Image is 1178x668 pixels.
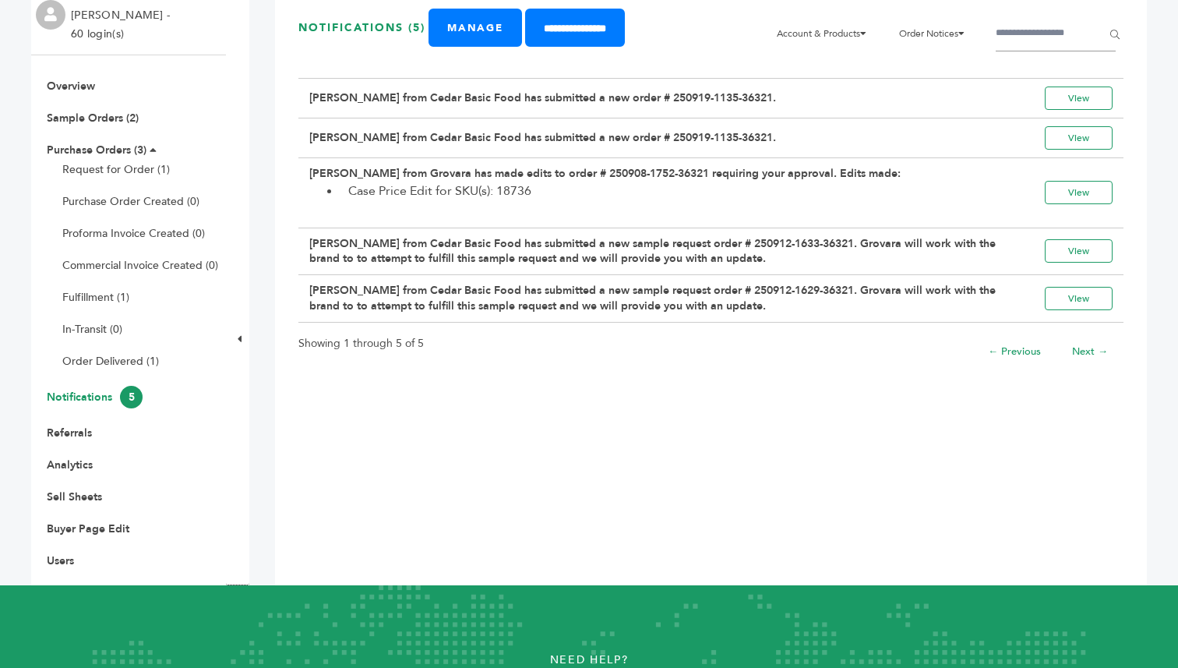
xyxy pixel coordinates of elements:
a: View [1045,181,1113,204]
td: [PERSON_NAME] from Cedar Basic Food has submitted a new sample request order # 250912-1633-36321.... [298,228,1012,275]
p: Showing 1 through 5 of 5 [298,334,424,353]
td: [PERSON_NAME] from Cedar Basic Food has submitted a new order # 250919-1135-36321. [298,118,1012,157]
a: Commercial Invoice Created (0) [62,258,218,273]
a: Request for Order (1) [62,162,170,177]
a: Buyer Page Edit [47,521,129,536]
span: 5 [120,386,143,408]
a: View [1045,239,1113,263]
a: Sample Orders (2) [47,111,139,125]
a: In-Transit (0) [62,322,122,337]
a: Purchase Order Created (0) [62,194,199,209]
a: Manage [429,9,522,47]
a: Referrals [47,426,92,440]
a: Proforma Invoice Created (0) [62,226,205,241]
a: Notifications5 [47,390,143,405]
a: View [1045,87,1113,110]
li: Order Notices [891,16,982,51]
a: View [1045,287,1113,310]
li: Account & Products [769,16,883,51]
a: ← Previous [988,345,1041,359]
a: Users [47,553,74,568]
input: Filter by keywords [996,16,1116,51]
a: Fulfillment (1) [62,290,129,305]
li: [PERSON_NAME] - 60 login(s) [71,6,174,44]
td: [PERSON_NAME] from Cedar Basic Food has submitted a new sample request order # 250912-1629-36321.... [298,275,1012,323]
td: [PERSON_NAME] from Cedar Basic Food has submitted a new order # 250919-1135-36321. [298,78,1012,118]
a: Analytics [47,458,93,472]
a: Purchase Orders (3) [47,143,146,157]
a: Order Delivered (1) [62,354,159,369]
a: View [1045,126,1113,150]
li: Case Price Edit for SKU(s): 18736 [340,182,1001,200]
h3: Notifications (5) [298,20,425,35]
a: Overview [47,79,95,94]
a: Next → [1072,345,1108,359]
a: Sell Sheets [47,490,102,504]
td: [PERSON_NAME] from Grovara has made edits to order # 250908-1752-36321 requiring your approval. E... [298,157,1012,228]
